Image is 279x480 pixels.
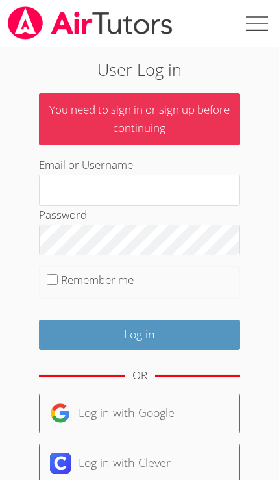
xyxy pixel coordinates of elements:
h2: User Log in [39,57,240,82]
p: You need to sign in or sign up before continuing [39,93,240,146]
label: Password [39,207,87,222]
input: Log in [39,320,240,350]
img: clever-logo-6eab21bc6e7a338710f1a6ff85c0baf02591cd810cc4098c63d3a4b26e2feb20.svg [50,453,71,474]
label: Remember me [61,272,134,287]
img: airtutors_banner-c4298cdbf04f3fff15de1276eac7730deb9818008684d7c2e4769d2f7ddbe033.png [6,6,174,40]
img: google-logo-50288ca7cdecda66e5e0955fdab243c47b7ad437acaf1139b6f446037453330a.svg [50,403,71,423]
div: OR [132,366,147,385]
label: Email or Username [39,157,133,172]
a: Log in with Google [39,394,240,433]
